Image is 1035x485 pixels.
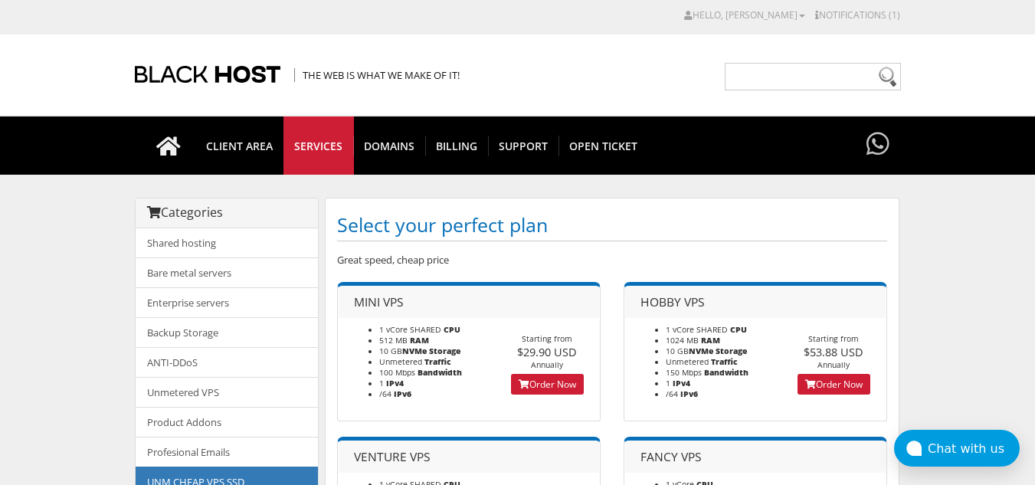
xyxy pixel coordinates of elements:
[379,324,441,335] span: 1 vCore SHARED
[379,356,422,367] span: Unmetered
[424,356,451,367] b: Traffic
[666,378,670,388] span: 1
[725,63,901,90] input: Need help?
[425,116,489,175] a: Billing
[402,346,427,356] b: NVMe
[640,293,705,310] span: HOBBY VPS
[640,448,702,465] span: FANCY VPS
[488,116,559,175] a: Support
[666,324,728,335] span: 1 vCore SHARED
[147,206,306,220] h3: Categories
[136,377,318,408] a: Unmetered VPS
[354,448,431,465] span: VENTURE VPS
[386,378,404,388] b: IPv4
[444,324,460,335] b: CPU
[353,136,426,156] span: Domains
[418,367,462,378] b: Bandwidth
[195,116,284,175] a: CLIENT AREA
[379,346,427,356] span: 10 GB
[558,136,648,156] span: Open Ticket
[294,68,460,82] span: The Web is what we make of it!
[701,335,720,346] b: RAM
[666,356,709,367] span: Unmetered
[379,378,384,388] span: 1
[136,407,318,437] a: Product Addons
[666,367,702,378] span: 150 Mbps
[136,347,318,378] a: ANTI-DDoS
[283,116,354,175] a: SERVICES
[928,441,1020,456] div: Chat with us
[136,317,318,348] a: Backup Storage
[488,136,559,156] span: Support
[517,344,577,359] span: $29.90 USD
[195,136,284,156] span: CLIENT AREA
[136,287,318,318] a: Enterprise servers
[666,346,713,356] span: 10 GB
[394,388,411,399] b: IPv6
[511,374,584,395] a: Order Now
[689,346,713,356] b: NVMe
[666,388,678,399] span: /64
[680,388,698,399] b: IPv6
[425,136,489,156] span: Billing
[863,116,893,173] a: Have questions?
[136,228,318,258] a: Shared hosting
[781,333,886,370] div: Starting from Annually
[804,344,863,359] span: $53.88 USD
[730,324,747,335] b: CPU
[716,346,747,356] b: Storage
[704,367,748,378] b: Bandwidth
[353,116,426,175] a: Domains
[798,374,870,395] a: Order Now
[673,378,690,388] b: IPv4
[379,335,408,346] span: 512 MB
[815,8,900,21] a: Notifications (1)
[283,136,354,156] span: SERVICES
[495,333,600,370] div: Starting from Annually
[136,257,318,288] a: Bare metal servers
[410,335,429,346] b: RAM
[141,116,196,175] a: Go to homepage
[337,210,887,241] h1: Select your perfect plan
[684,8,805,21] a: Hello, [PERSON_NAME]
[558,116,648,175] a: Open Ticket
[894,430,1020,467] button: Chat with us
[711,356,738,367] b: Traffic
[379,367,415,378] span: 100 Mbps
[429,346,460,356] b: Storage
[666,335,699,346] span: 1024 MB
[354,293,404,310] span: MINI VPS
[337,253,887,267] p: Great speed, cheap price
[136,437,318,467] a: Profesional Emails
[379,388,391,399] span: /64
